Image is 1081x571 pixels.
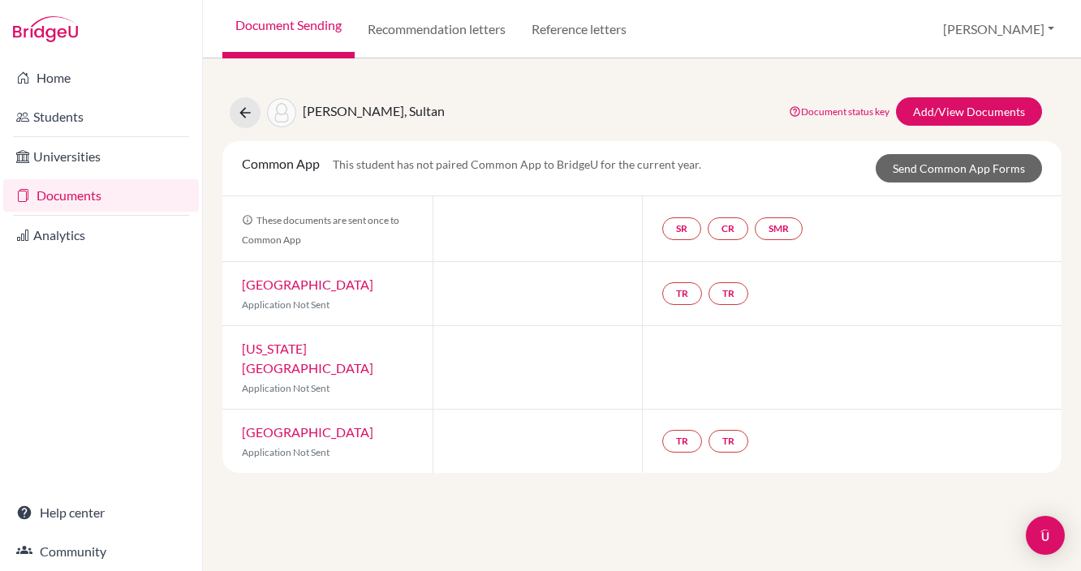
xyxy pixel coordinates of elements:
a: Students [3,101,199,133]
a: SMR [755,217,803,240]
span: [PERSON_NAME], Sultan [303,103,445,118]
a: Help center [3,496,199,529]
a: Analytics [3,219,199,251]
a: Community [3,535,199,568]
a: Universities [3,140,199,173]
a: [GEOGRAPHIC_DATA] [242,424,373,440]
a: Document status key [789,105,889,118]
span: These documents are sent once to Common App [242,214,399,246]
a: Documents [3,179,199,212]
a: TR [708,282,748,305]
a: Add/View Documents [896,97,1042,126]
button: [PERSON_NAME] [936,14,1062,45]
div: Open Intercom Messenger [1026,516,1065,555]
img: Bridge-U [13,16,78,42]
a: [GEOGRAPHIC_DATA] [242,277,373,292]
a: SR [662,217,701,240]
a: TR [662,430,702,453]
span: Application Not Sent [242,298,329,311]
a: [US_STATE][GEOGRAPHIC_DATA] [242,341,373,376]
a: Home [3,62,199,94]
span: Application Not Sent [242,382,329,394]
span: Application Not Sent [242,446,329,458]
a: CR [708,217,748,240]
a: TR [662,282,702,305]
span: This student has not paired Common App to BridgeU for the current year. [333,157,701,171]
a: Send Common App Forms [876,154,1042,182]
span: Common App [242,156,320,171]
a: TR [708,430,748,453]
